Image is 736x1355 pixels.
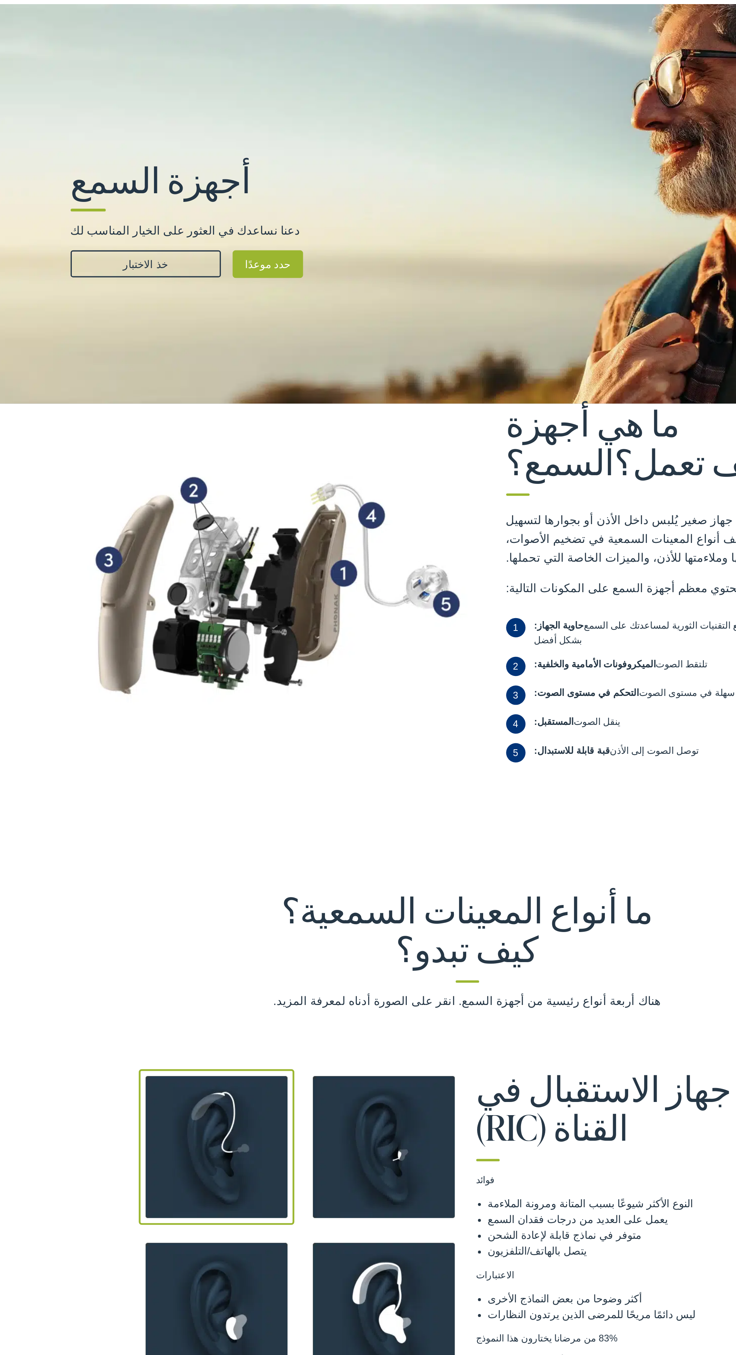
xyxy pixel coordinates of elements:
[411,488,580,504] font: تحتوي على جميع التقنيات الثورية لمساعدتك على السمع بشكل أفضل
[128,79,166,86] a: الصفحة الرئيسية
[417,27,463,55] a: الرعاية الافتراضية
[381,918,480,926] font: أكثر وضوحا من بعض النماذج الأخرى
[378,27,408,55] a: ما نقدمه
[601,12,616,18] font: اتصل بنا
[464,1291,496,1299] font: مرض كلوي
[593,13,598,17] img: أيقونة تمثل اتصالات البريد الإلكتروني بلون أخضر فريد من نوعه، تشير إلى خدمات الاتصال أو الاتصالات.
[356,1185,379,1193] font: السكري
[374,904,398,910] font: الاعتبارات
[478,531,577,538] font: يسمح بتغييرات سهلة في مستوى الصوت
[521,27,536,55] a: مدونة
[381,888,445,896] font: يتصل بالهاتف/التلفزيون
[332,1074,404,1105] font: هل تعلم
[148,255,177,265] font: خذ الاختبار
[249,658,487,689] font: ما أنواع المعينات السمعية؟
[381,929,514,936] font: ليس دائمًا مريحًا للمرضى الذين يرتدون النظارات
[393,346,504,402] font: ما هي أجهزة السمع؟
[512,13,518,17] img: أيقونة سماعة الرأس بلون أخضر فريد من نوعه، تشير إلى الخدمات أو الميزات المتعلقة بالصوت.
[397,514,401,521] font: 2
[166,79,168,86] font: /
[393,463,543,471] font: تحتوي معظم أجهزة السمع على المكونات التالية:
[333,1255,400,1300] img: أيقونة رجل يسمع.
[244,728,492,736] font: هناك أربعة أنواع رئيسية من أجهزة السمع. انقر على الصورة أدناه لمعرفة المزيد.
[397,533,401,539] font: 3
[436,550,466,556] font: ينقل الصوت
[472,12,498,18] a: حدد موعدًا
[322,682,414,714] font: كيف تبدو؟
[374,959,487,965] font: تعرف على المزيد حول أنواع المعينات السمعية
[593,12,616,18] a: اتصل بنا
[397,490,401,496] font: 1
[411,568,459,574] font: قبة قابلة للاستبدال:
[545,30,616,50] a: ابحث عن عيادة سمع
[417,36,463,45] font: الرعاية الافتراضية
[397,551,401,558] font: 4
[374,958,577,967] a: تعرف على المزيد حول أنواع المعينات السمعية
[444,1213,464,1221] font: الخَرَف
[411,513,489,519] font: الميكروفونات الأمامية والخلفية:
[397,570,401,576] font: 5
[374,772,537,828] font: جهاز الاستقبال في القناة (RIC)
[512,12,579,18] a: إجراء اختبار السمع عبر الإنترنت
[374,944,464,951] font: 83% من مرضانا يختارون هذا النموذج
[411,531,478,538] font: التحكم في مستوى الصوت:
[114,233,261,243] font: دعنا نساعدك في العثور على الخيار المناسب لك
[218,251,263,269] a: حدد موعدًا
[489,513,521,519] font: تلتقط الصوت
[521,36,536,45] font: مدونة
[381,878,480,885] font: متوفر في نماذج قابلة لإعادة الشحن
[334,1304,399,1319] font: فقدان السمع
[284,1112,452,1121] font: فقدان السمع يرتبط بشكل مباشر بهذه الحالات الطبية الشائعة
[459,568,516,574] font: توصل الصوت إلى الأذن
[374,843,386,849] font: فوائد
[114,252,210,269] a: خذ الاختبار
[381,858,513,865] font: النوع الأكثر شيوعًا بسبب المتانة ومرونة الملاءمة
[521,12,579,18] font: إجراء اختبار السمع عبر الإنترنت
[462,371,576,402] font: وكيف تعمل؟
[114,190,230,221] font: أجهزة السمع
[378,36,400,45] font: ما نقدمه
[128,79,162,86] font: الصفحة الرئيسية
[411,550,436,556] font: المستقبل:
[552,35,609,45] font: ابحث عن عيادة سمع
[472,27,512,55] a: معلومات عنا
[472,12,476,17] img: أيقونة التقويم بلون أخضر فريد من نوعه، ترمز إلى ميزات الجدولة أو التاريخ المرتبطة.
[226,255,255,265] font: حدد موعدًا
[120,372,368,561] img: منظر مُفصّل لجهاز سمع. يخدم ولايات ميزوري، أركنساس، وأوكلاهوما.
[168,79,210,86] font: أجهزة السمع والعلاج
[312,1123,424,1131] font: انقر على الأزرار للحصول على مزيد من المعلومات.
[480,12,498,18] font: حدد موعدًا
[381,868,497,875] font: يعمل على العديد من درجات فقدان السمع
[411,488,443,494] font: حاوية الجهاز:
[275,1213,298,1220] font: شيخوخة
[393,420,602,452] font: المعينة السمعية هي جهاز صغير يُلبس داخل الأذن أو بجوارها لتسهيل سماع الأصوات. تختلف أنواع المعينا...
[245,1291,262,1299] font: اكتئاب
[472,36,504,45] font: معلومات عنا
